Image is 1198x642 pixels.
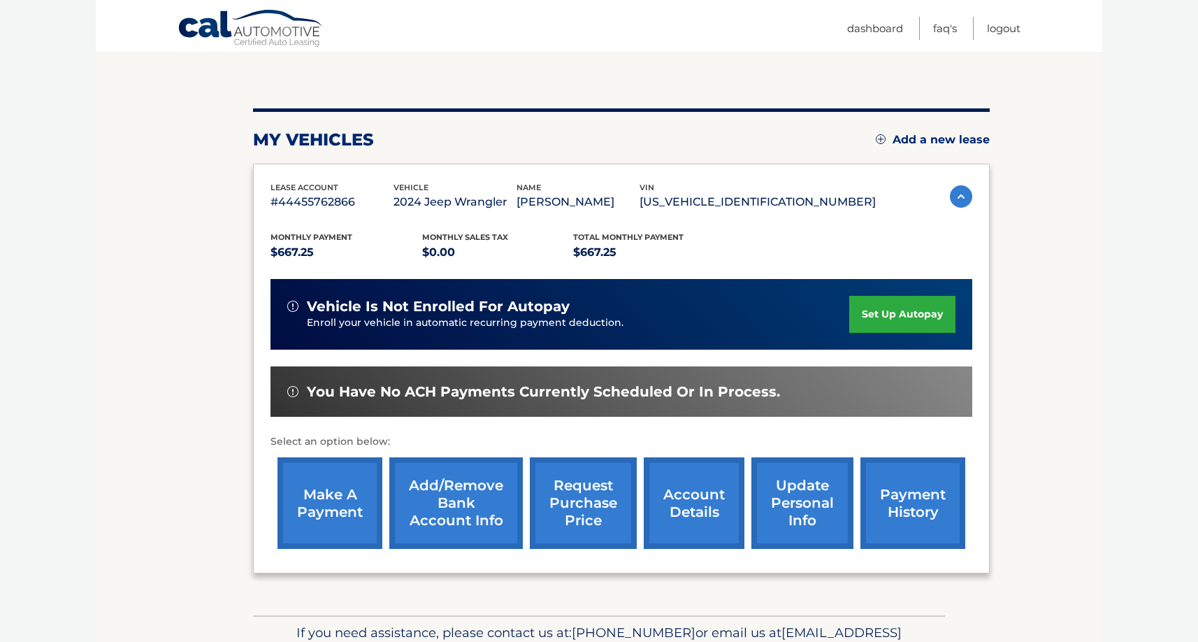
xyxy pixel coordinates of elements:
[987,17,1020,40] a: Logout
[644,457,744,549] a: account details
[517,192,640,212] p: [PERSON_NAME]
[270,232,352,242] span: Monthly Payment
[876,133,990,147] a: Add a new lease
[270,192,394,212] p: #44455762866
[847,17,903,40] a: Dashboard
[422,243,574,262] p: $0.00
[640,183,654,192] span: vin
[178,9,324,50] a: Cal Automotive
[307,298,570,315] span: vehicle is not enrolled for autopay
[277,457,382,549] a: make a payment
[394,183,428,192] span: vehicle
[307,315,849,331] p: Enroll your vehicle in automatic recurring payment deduction.
[270,243,422,262] p: $667.25
[394,192,517,212] p: 2024 Jeep Wrangler
[422,232,508,242] span: Monthly sales Tax
[573,232,684,242] span: Total Monthly Payment
[876,134,886,144] img: add.svg
[287,386,298,397] img: alert-white.svg
[287,301,298,312] img: alert-white.svg
[253,129,374,150] h2: my vehicles
[389,457,523,549] a: Add/Remove bank account info
[270,434,972,450] p: Select an option below:
[307,383,780,401] span: You have no ACH payments currently scheduled or in process.
[530,457,637,549] a: request purchase price
[933,17,957,40] a: FAQ's
[573,243,725,262] p: $667.25
[640,192,876,212] p: [US_VEHICLE_IDENTIFICATION_NUMBER]
[517,183,541,192] span: name
[950,185,972,208] img: accordion-active.svg
[751,457,853,549] a: update personal info
[860,457,965,549] a: payment history
[849,296,955,333] a: set up autopay
[270,183,338,192] span: lease account
[572,625,695,641] span: [PHONE_NUMBER]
